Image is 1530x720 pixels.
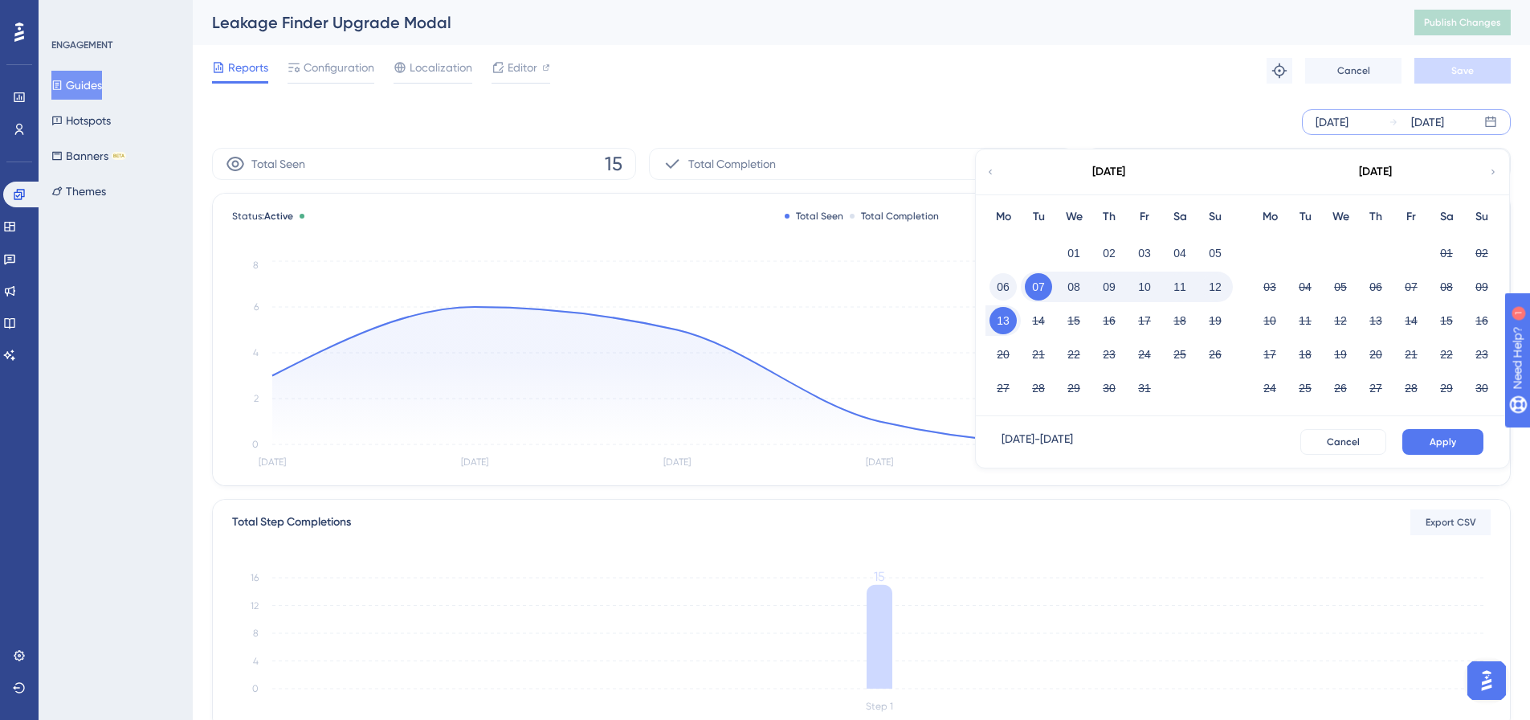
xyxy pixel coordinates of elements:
[1202,239,1229,267] button: 05
[1056,207,1091,227] div: We
[1092,162,1125,182] div: [DATE]
[410,58,472,77] span: Localization
[1362,273,1389,301] button: 06
[253,628,259,639] tspan: 8
[1025,374,1052,402] button: 28
[1433,341,1460,368] button: 22
[1127,207,1162,227] div: Fr
[51,177,106,206] button: Themes
[1291,341,1319,368] button: 18
[251,154,305,174] span: Total Seen
[232,513,351,532] div: Total Step Completions
[1305,58,1401,84] button: Cancel
[1414,10,1511,35] button: Publish Changes
[38,4,100,23] span: Need Help?
[1291,307,1319,334] button: 11
[251,572,259,583] tspan: 16
[1021,207,1056,227] div: Tu
[1468,239,1495,267] button: 02
[1256,374,1283,402] button: 24
[1291,374,1319,402] button: 25
[1464,207,1499,227] div: Su
[1300,429,1386,455] button: Cancel
[253,656,259,667] tspan: 4
[1397,374,1425,402] button: 28
[1291,273,1319,301] button: 04
[1362,374,1389,402] button: 27
[989,273,1017,301] button: 06
[212,11,1374,34] div: Leakage Finder Upgrade Modal
[1091,207,1127,227] div: Th
[785,210,843,223] div: Total Seen
[253,260,259,271] tspan: 8
[1323,207,1358,227] div: We
[112,152,126,160] div: BETA
[1131,374,1158,402] button: 31
[1166,239,1193,267] button: 04
[1397,341,1425,368] button: 21
[1060,239,1087,267] button: 01
[1166,341,1193,368] button: 25
[1327,341,1354,368] button: 19
[850,210,939,223] div: Total Completion
[1095,374,1123,402] button: 30
[232,210,293,223] span: Status:
[1463,657,1511,705] iframe: UserGuiding AI Assistant Launcher
[1131,341,1158,368] button: 24
[1327,436,1360,448] span: Cancel
[304,58,374,77] span: Configuration
[1411,112,1444,132] div: [DATE]
[1468,273,1495,301] button: 09
[989,341,1017,368] button: 20
[1252,207,1287,227] div: Mo
[1287,207,1323,227] div: Tu
[252,683,259,694] tspan: 0
[254,393,259,404] tspan: 2
[989,374,1017,402] button: 27
[1095,239,1123,267] button: 02
[1433,273,1460,301] button: 08
[51,39,112,51] div: ENGAGEMENT
[663,456,691,468] tspan: [DATE]
[1002,429,1073,455] div: [DATE] - [DATE]
[1393,207,1429,227] div: Fr
[1327,374,1354,402] button: 26
[1202,273,1229,301] button: 12
[1025,307,1052,334] button: 14
[259,456,286,468] tspan: [DATE]
[1131,273,1158,301] button: 10
[51,106,111,135] button: Hotspots
[252,439,259,450] tspan: 0
[1316,112,1348,132] div: [DATE]
[1426,516,1476,529] span: Export CSV
[1060,374,1087,402] button: 29
[866,456,893,468] tspan: [DATE]
[1433,239,1460,267] button: 01
[1131,239,1158,267] button: 03
[1327,307,1354,334] button: 12
[1337,64,1370,77] span: Cancel
[1025,273,1052,301] button: 07
[1095,307,1123,334] button: 16
[1433,307,1460,334] button: 15
[985,207,1021,227] div: Mo
[1256,341,1283,368] button: 17
[688,154,776,174] span: Total Completion
[51,71,102,100] button: Guides
[264,211,293,222] span: Active
[1095,273,1123,301] button: 09
[1197,207,1233,227] div: Su
[1397,307,1425,334] button: 14
[1468,341,1495,368] button: 23
[866,701,893,712] tspan: Step 1
[254,301,259,313] tspan: 6
[253,347,259,358] tspan: 4
[1402,429,1483,455] button: Apply
[1362,341,1389,368] button: 20
[1414,58,1511,84] button: Save
[1359,162,1392,182] div: [DATE]
[989,307,1017,334] button: 13
[112,8,116,21] div: 1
